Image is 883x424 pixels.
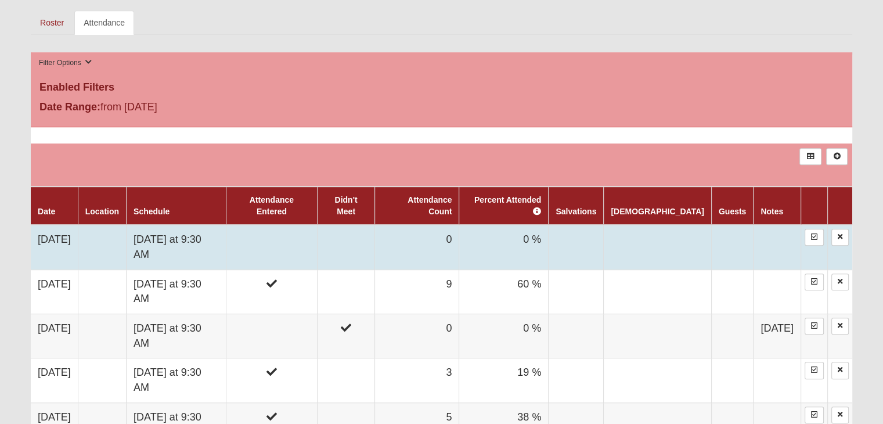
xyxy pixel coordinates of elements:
[459,225,549,270] td: 0 %
[31,270,78,314] td: [DATE]
[459,314,549,358] td: 0 %
[474,195,541,216] a: Percent Attended
[375,358,459,403] td: 3
[39,99,100,115] label: Date Range:
[761,207,783,216] a: Notes
[799,148,821,165] a: Export to Excel
[459,270,549,314] td: 60 %
[831,229,849,246] a: Delete
[74,10,134,35] a: Attendance
[805,318,824,335] a: Enter Attendance
[39,81,844,94] h4: Enabled Filters
[127,270,226,314] td: [DATE] at 9:30 AM
[38,207,55,216] a: Date
[31,10,73,35] a: Roster
[459,358,549,403] td: 19 %
[711,186,753,225] th: Guests
[604,186,711,225] th: [DEMOGRAPHIC_DATA]
[127,314,226,358] td: [DATE] at 9:30 AM
[805,274,824,290] a: Enter Attendance
[134,207,170,216] a: Schedule
[805,362,824,379] a: Enter Attendance
[127,358,226,403] td: [DATE] at 9:30 AM
[31,358,78,403] td: [DATE]
[334,195,357,216] a: Didn't Meet
[805,229,824,246] a: Enter Attendance
[375,314,459,358] td: 0
[31,225,78,270] td: [DATE]
[250,195,294,216] a: Attendance Entered
[85,207,119,216] a: Location
[35,57,95,69] button: Filter Options
[831,274,849,290] a: Delete
[127,225,226,270] td: [DATE] at 9:30 AM
[375,270,459,314] td: 9
[408,195,452,216] a: Attendance Count
[31,99,305,118] div: from [DATE]
[831,362,849,379] a: Delete
[754,314,801,358] td: [DATE]
[549,186,604,225] th: Salvations
[831,318,849,335] a: Delete
[375,225,459,270] td: 0
[826,148,848,165] a: Alt+N
[31,314,78,358] td: [DATE]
